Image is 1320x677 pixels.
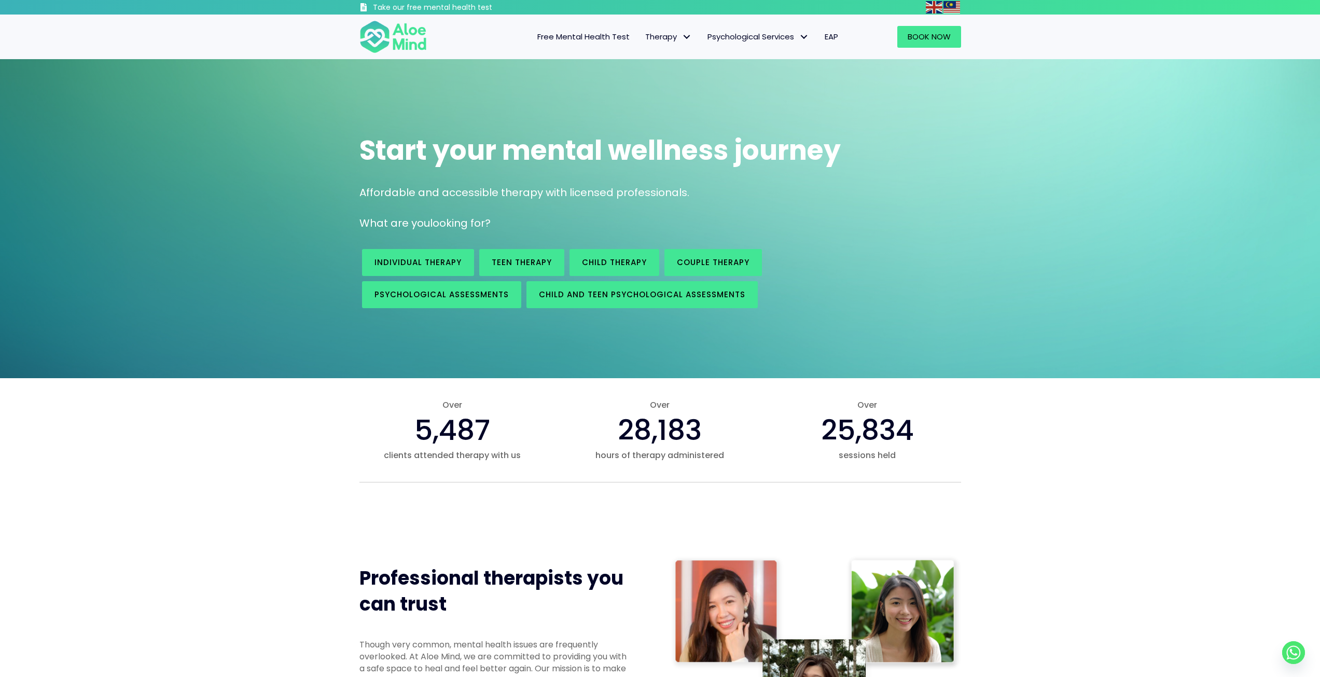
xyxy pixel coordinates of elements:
[359,3,548,15] a: Take our free mental health test
[797,30,812,45] span: Psychological Services: submenu
[618,410,702,450] span: 28,183
[569,249,659,276] a: Child Therapy
[664,249,762,276] a: Couple therapy
[359,131,841,169] span: Start your mental wellness journey
[374,289,509,300] span: Psychological assessments
[530,26,637,48] a: Free Mental Health Test
[817,26,846,48] a: EAP
[359,399,546,411] span: Over
[926,1,942,13] img: en
[637,26,700,48] a: TherapyTherapy: submenu
[582,257,647,268] span: Child Therapy
[359,565,623,617] span: Professional therapists you can trust
[943,1,961,13] a: Malay
[908,31,951,42] span: Book Now
[774,399,961,411] span: Over
[677,257,749,268] span: Couple therapy
[566,399,753,411] span: Over
[825,31,838,42] span: EAP
[707,31,809,42] span: Psychological Services
[359,20,427,54] img: Aloe mind Logo
[821,410,914,450] span: 25,834
[700,26,817,48] a: Psychological ServicesPsychological Services: submenu
[943,1,960,13] img: ms
[359,449,546,461] span: clients attended therapy with us
[679,30,694,45] span: Therapy: submenu
[374,257,462,268] span: Individual therapy
[926,1,943,13] a: English
[566,449,753,461] span: hours of therapy administered
[362,249,474,276] a: Individual therapy
[492,257,552,268] span: Teen Therapy
[430,216,491,230] span: looking for?
[774,449,961,461] span: sessions held
[359,216,430,230] span: What are you
[479,249,564,276] a: Teen Therapy
[414,410,490,450] span: 5,487
[1282,641,1305,664] a: Whatsapp
[537,31,630,42] span: Free Mental Health Test
[526,281,758,308] a: Child and Teen Psychological assessments
[539,289,745,300] span: Child and Teen Psychological assessments
[373,3,548,13] h3: Take our free mental health test
[897,26,961,48] a: Book Now
[440,26,846,48] nav: Menu
[645,31,692,42] span: Therapy
[359,185,961,200] p: Affordable and accessible therapy with licensed professionals.
[362,281,521,308] a: Psychological assessments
